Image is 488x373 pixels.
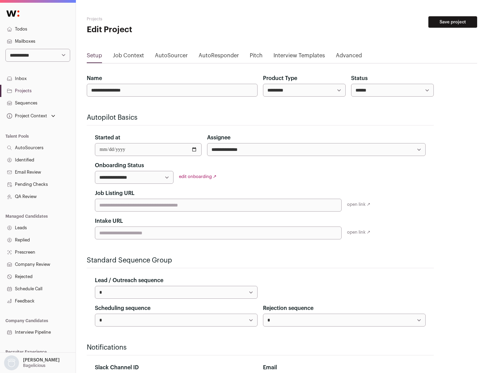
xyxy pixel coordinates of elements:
[3,355,61,370] button: Open dropdown
[351,74,368,82] label: Status
[199,52,239,62] a: AutoResponder
[263,364,426,372] div: Email
[23,363,45,368] p: Bagelicious
[95,134,120,142] label: Started at
[87,343,434,352] h2: Notifications
[87,24,217,35] h1: Edit Project
[87,113,434,122] h2: Autopilot Basics
[5,111,57,121] button: Open dropdown
[95,161,144,170] label: Onboarding Status
[23,357,60,363] p: [PERSON_NAME]
[263,74,297,82] label: Product Type
[95,304,150,312] label: Scheduling sequence
[155,52,188,62] a: AutoSourcer
[87,256,434,265] h2: Standard Sequence Group
[95,276,163,284] label: Lead / Outreach sequence
[336,52,362,62] a: Advanced
[87,74,102,82] label: Name
[5,113,47,119] div: Project Context
[263,304,313,312] label: Rejection sequence
[87,52,102,62] a: Setup
[250,52,263,62] a: Pitch
[3,7,23,20] img: Wellfound
[207,134,230,142] label: Assignee
[87,16,217,22] h2: Projects
[4,355,19,370] img: nopic.png
[179,174,217,179] a: edit onboarding ↗
[95,364,139,372] label: Slack Channel ID
[428,16,477,28] button: Save project
[113,52,144,62] a: Job Context
[95,217,123,225] label: Intake URL
[273,52,325,62] a: Interview Templates
[95,189,135,197] label: Job Listing URL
